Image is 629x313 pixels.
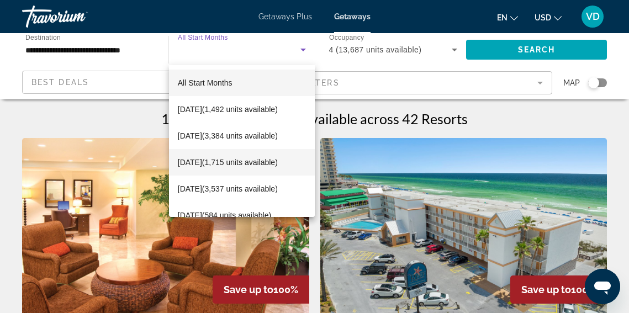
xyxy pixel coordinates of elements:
[585,269,620,304] iframe: Button to launch messaging window
[178,78,232,87] span: All Start Months
[178,103,278,116] span: [DATE] (1,492 units available)
[178,156,278,169] span: [DATE] (1,715 units available)
[178,182,278,195] span: [DATE] (3,537 units available)
[178,129,278,142] span: [DATE] (3,384 units available)
[178,209,271,222] span: [DATE] (584 units available)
